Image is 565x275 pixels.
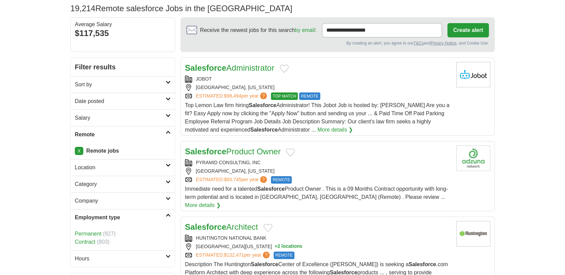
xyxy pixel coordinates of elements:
[185,222,226,231] strong: Salesforce
[257,186,285,192] strong: Salesforce
[251,261,278,267] strong: Salesforce
[196,176,268,184] a: ESTIMATED:$63,745per year?
[75,114,166,122] h2: Salary
[86,148,119,154] strong: Remote jobs
[75,27,171,39] div: $117,535
[75,131,166,139] h2: Remote
[318,126,353,134] a: More details ❯
[75,239,95,245] a: Contract
[413,41,424,46] a: T&Cs
[185,201,221,209] a: More details ❯
[185,63,226,72] strong: Salesforce
[224,252,244,258] span: $132,471
[196,160,260,165] a: PYRAMID CONSULTING, INC
[185,222,258,231] a: SalesforceArchitect
[286,148,295,156] button: Add to favorite jobs
[75,22,171,27] div: Average Salary
[260,92,267,99] span: ?
[430,41,457,46] a: Privacy Notice
[103,231,116,237] span: (927)
[271,176,292,184] span: REMOTE
[71,192,175,209] a: Company
[71,176,175,192] a: Category
[70,4,292,13] h1: Remote salesforce Jobs in the [GEOGRAPHIC_DATA]
[71,126,175,143] a: Remote
[447,23,489,37] button: Create alert
[456,62,490,87] img: Jobot logo
[249,102,276,108] strong: Salesforce
[185,84,451,91] div: [GEOGRAPHIC_DATA], [US_STATE]
[196,252,271,259] a: ESTIMATED:$132,471per year?
[70,2,95,15] span: 19,214
[260,176,267,183] span: ?
[275,243,277,250] span: +
[200,26,316,34] span: Receive the newest jobs for this search :
[75,164,166,172] h2: Location
[196,76,212,82] a: JOBOT
[224,177,241,182] span: $63,745
[263,252,270,258] span: ?
[75,81,166,89] h2: Sort by
[75,147,83,155] a: X
[97,239,109,245] span: (803)
[274,252,294,259] span: REMOTE
[71,76,175,93] a: Sort by
[75,180,166,188] h2: Category
[295,27,315,33] a: by email
[271,92,298,100] span: TOP MATCH
[196,92,268,100] a: ESTIMATED:$98,494per year?
[186,40,489,46] div: By creating an alert, you agree to our and , and Cookie Use.
[71,93,175,109] a: Date posted
[71,250,175,267] a: Hours
[185,147,226,156] strong: Salesforce
[185,243,451,250] div: [GEOGRAPHIC_DATA][US_STATE]
[185,63,274,72] a: SalesforceAdministrator
[71,209,175,226] a: Employment type
[185,186,448,200] span: Immediate need for a talented Product Owner . This is a 09 Months Contract opportunity with long-...
[71,109,175,126] a: Salary
[456,221,490,246] img: Huntington National Bank logo
[409,261,436,267] strong: Salesforce
[224,93,241,99] span: $98,494
[185,102,449,133] span: Top Lemon Law firm hiring Administrator! This Jobot Job is hosted by: [PERSON_NAME] Are you a fit...
[250,127,278,133] strong: Salesforce
[280,65,289,73] button: Add to favorite jobs
[75,255,166,263] h2: Hours
[196,235,266,241] a: HUNTINGTON NATIONAL BANK
[75,197,166,205] h2: Company
[299,92,320,100] span: REMOTE
[263,224,272,232] button: Add to favorite jobs
[456,145,490,171] img: Pyramid Consulting logo
[75,213,166,222] h2: Employment type
[75,231,101,237] a: Permanent
[71,159,175,176] a: Location
[71,58,175,76] h2: Filter results
[185,168,451,175] div: [GEOGRAPHIC_DATA], [US_STATE]
[275,243,302,250] button: +2 locations
[75,97,166,105] h2: Date posted
[185,147,280,156] a: SalesforceProduct Owner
